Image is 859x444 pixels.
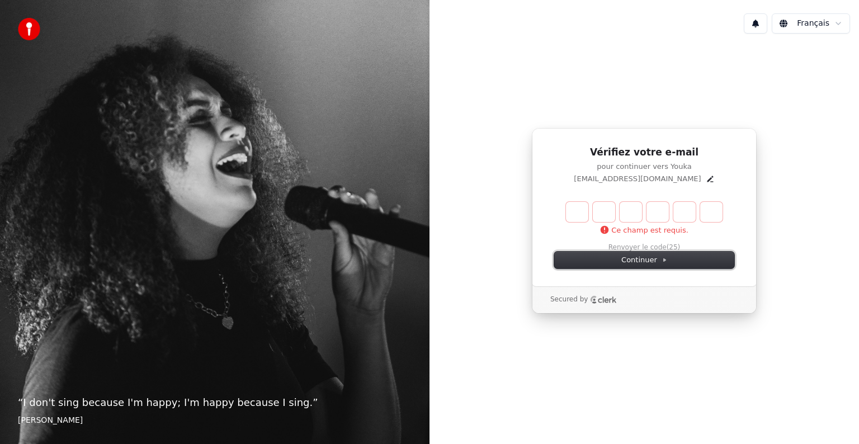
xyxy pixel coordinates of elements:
img: youka [18,18,40,40]
p: pour continuer vers Youka [554,162,734,172]
input: Enter verification code [566,202,723,222]
p: [EMAIL_ADDRESS][DOMAIN_NAME] [574,174,701,184]
p: Ce champ est requis. [600,225,688,235]
footer: [PERSON_NAME] [18,415,412,426]
span: Continuer [621,255,667,265]
button: Continuer [554,252,734,268]
p: “ I don't sing because I'm happy; I'm happy because I sing. ” [18,395,412,410]
button: Edit [706,174,715,183]
h1: Vérifiez votre e-mail [554,146,734,159]
p: Secured by [550,295,588,304]
a: Clerk logo [590,296,617,304]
